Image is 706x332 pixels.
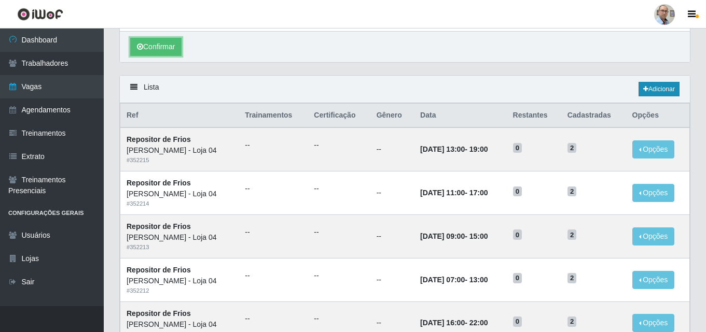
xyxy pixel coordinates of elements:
[513,186,522,197] span: 0
[567,186,577,197] span: 2
[127,189,232,199] div: [PERSON_NAME] - Loja 04
[469,276,488,284] time: 13:00
[314,227,364,238] ul: --
[127,266,191,274] strong: Repositor de Frios
[17,8,63,21] img: CoreUI Logo
[469,145,488,153] time: 19:00
[370,104,414,128] th: Gênero
[127,232,232,243] div: [PERSON_NAME] - Loja 04
[239,104,308,128] th: Trainamentos
[420,276,488,284] strong: -
[632,271,675,289] button: Opções
[127,145,232,156] div: [PERSON_NAME] - Loja 04
[120,104,239,128] th: Ref
[120,76,690,103] div: Lista
[314,183,364,194] ul: --
[420,319,488,327] strong: -
[127,199,232,208] div: # 352214
[245,270,301,281] ul: --
[370,214,414,258] td: --
[420,319,465,327] time: [DATE] 16:00
[626,104,690,128] th: Opções
[513,316,522,327] span: 0
[127,222,191,230] strong: Repositor de Frios
[245,140,301,151] ul: --
[245,227,301,238] ul: --
[127,179,191,187] strong: Repositor de Frios
[639,82,680,96] a: Adicionar
[507,104,561,128] th: Restantes
[127,319,232,330] div: [PERSON_NAME] - Loja 04
[567,143,577,153] span: 2
[127,276,232,286] div: [PERSON_NAME] - Loja 04
[370,171,414,215] td: --
[420,145,488,153] strong: -
[469,189,488,197] time: 17:00
[127,135,191,143] strong: Repositor de Frios
[420,232,488,240] strong: -
[308,104,370,128] th: Certificação
[370,127,414,171] td: --
[245,183,301,194] ul: --
[420,145,465,153] time: [DATE] 13:00
[314,313,364,324] ul: --
[469,319,488,327] time: 22:00
[632,140,675,158] button: Opções
[420,276,465,284] time: [DATE] 07:00
[567,316,577,327] span: 2
[127,309,191,317] strong: Repositor de Frios
[513,229,522,240] span: 0
[370,258,414,301] td: --
[420,189,488,197] strong: -
[632,184,675,202] button: Opções
[127,243,232,252] div: # 352213
[513,273,522,283] span: 0
[420,189,465,197] time: [DATE] 11:00
[469,232,488,240] time: 15:00
[314,140,364,151] ul: --
[513,143,522,153] span: 0
[130,38,182,56] button: Confirmar
[314,270,364,281] ul: --
[414,104,507,128] th: Data
[127,286,232,295] div: # 352212
[632,314,675,332] button: Opções
[632,227,675,246] button: Opções
[567,229,577,240] span: 2
[245,313,301,324] ul: --
[567,273,577,283] span: 2
[561,104,626,128] th: Cadastradas
[420,232,465,240] time: [DATE] 09:00
[127,156,232,165] div: # 352215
